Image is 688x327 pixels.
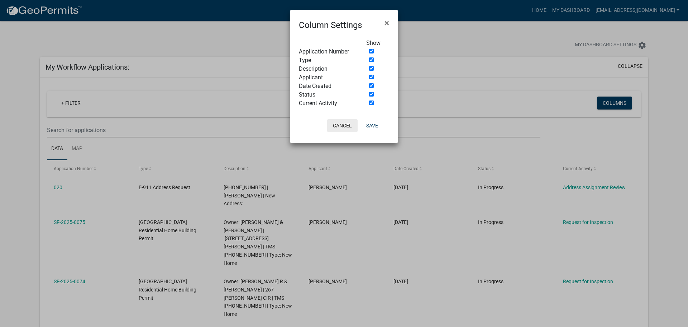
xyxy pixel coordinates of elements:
button: Close [379,13,395,33]
button: Cancel [327,119,358,132]
div: Type [293,56,361,65]
button: Save [360,119,384,132]
h4: Column Settings [299,19,362,32]
div: Application Number [293,47,361,56]
div: Show [361,39,395,47]
span: × [384,18,389,28]
div: Status [293,90,361,99]
div: Applicant [293,73,361,82]
div: Current Activity [293,99,361,108]
div: Description [293,65,361,73]
div: Date Created [293,82,361,90]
